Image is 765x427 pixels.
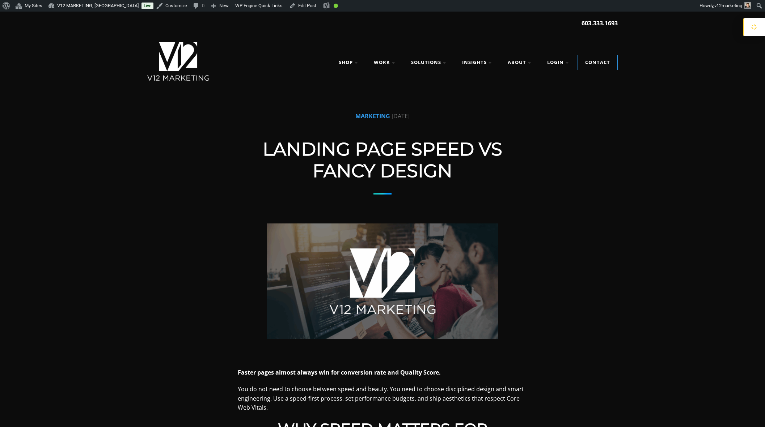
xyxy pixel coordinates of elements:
[238,138,527,182] h1: Landing Page Speed vs Fancy Design
[331,55,365,70] a: Shop
[367,55,402,70] a: Work
[404,55,453,70] a: Solutions
[334,4,338,8] div: Good
[141,3,153,9] a: Live
[147,42,209,81] img: V12 MARKETING, Concord NH
[500,55,538,70] a: About
[267,223,498,339] img: Landing Pages
[238,385,527,413] p: You do not need to choose between speed and beauty. You need to choose disciplined design and sma...
[392,112,410,120] small: [DATE]
[238,368,441,376] strong: Faster pages almost always win for conversion rate and Quality Score.
[714,3,742,8] span: v12marketing
[582,19,618,27] a: 603.333.1693
[578,55,617,70] a: Contact
[455,55,499,70] a: Insights
[355,112,390,120] small: MARKETING
[540,55,576,70] a: Login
